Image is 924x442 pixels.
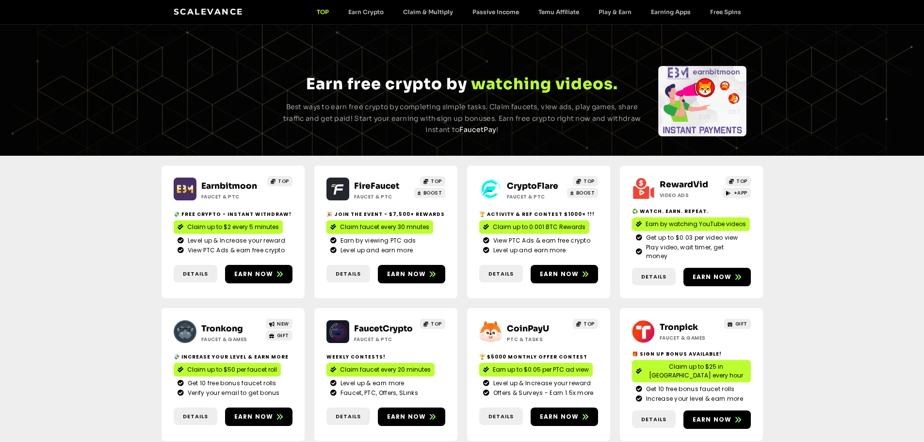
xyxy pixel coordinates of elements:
[307,8,339,16] a: TOP
[488,270,514,278] span: Details
[183,270,208,278] span: Details
[201,193,262,200] h2: Faucet & PTC
[488,412,514,421] span: Details
[282,101,643,136] p: Best ways to earn free crypto by completing simple tasks. Claim faucets, view ads, play games, sh...
[479,220,589,234] a: Claim up to 0.001 BTC Rewards
[420,176,445,186] a: TOP
[267,176,292,186] a: TOP
[660,180,708,190] a: RewardVid
[734,189,747,196] span: +APP
[632,350,751,358] h2: 🎁 Sign Up Bonus Available!
[479,265,523,283] a: Details
[338,246,413,255] span: Level up and earn more
[641,415,666,424] span: Details
[660,334,720,342] h2: Faucet & Games
[479,363,593,377] a: Earn up to $0.05 per PTC ad view
[644,233,738,242] span: Get up to $0.03 per video view
[201,324,243,334] a: Tronkong
[338,389,418,397] span: Faucet, PTC, Offers, SLinks
[338,379,405,388] span: Level up & earn more
[529,8,589,16] a: Temu Affiliate
[201,181,257,191] a: Earnbitmoon
[683,410,751,429] a: Earn now
[693,415,732,424] span: Earn now
[187,223,279,231] span: Claim up to $2 every 5 minutes
[700,8,751,16] a: Free Spins
[336,412,361,421] span: Details
[644,394,743,403] span: Increase your level & earn more
[187,365,277,374] span: Claim up to $50 per faucet roll
[326,211,445,218] h2: 🎉 Join the event - $7,500+ Rewards
[724,319,751,329] a: GIFT
[177,66,265,136] div: Slides
[632,217,750,231] a: Earn by watching YouTube videos
[414,188,445,198] a: BOOST
[201,336,262,343] h2: Faucet & Games
[459,125,496,134] a: FaucetPay
[540,412,579,421] span: Earn now
[306,74,467,94] span: Earn free crypto by
[423,189,442,196] span: BOOST
[632,208,751,215] h2: ♻️ Watch. Earn. Repeat.
[340,223,429,231] span: Claim faucet every 30 mnutes
[493,223,585,231] span: Claim up to 0.001 BTC Rewards
[326,408,370,426] a: Details
[584,320,595,327] span: TOP
[174,7,243,16] a: Scalevance
[326,265,370,283] a: Details
[540,270,579,278] span: Earn now
[174,353,292,360] h2: 💸 Increase your level & earn more
[507,181,558,191] a: CryptoFlare
[573,319,598,329] a: TOP
[174,211,292,218] h2: 💸 Free crypto - Instant withdraw!
[354,324,413,334] a: FaucetCrypto
[185,379,276,388] span: Get 10 free bonus faucet rolls
[589,8,641,16] a: Play & Earn
[584,178,595,185] span: TOP
[632,360,751,382] a: Claim up to $25 in [GEOGRAPHIC_DATA] every hour
[266,330,292,341] a: GIFT
[234,270,274,278] span: Earn now
[354,193,415,200] h2: Faucet & PTC
[573,176,598,186] a: TOP
[277,320,289,327] span: NEW
[307,8,751,16] nav: Menu
[507,193,567,200] h2: Faucet & PTC
[646,362,747,380] span: Claim up to $25 in [GEOGRAPHIC_DATA] every hour
[658,66,746,136] div: Slides
[726,176,751,186] a: TOP
[277,332,289,339] span: GIFT
[174,220,283,234] a: Claim up to $2 every 5 minutes
[378,265,445,283] a: Earn now
[735,320,747,327] span: GIFT
[646,220,746,229] span: Earn by watching YouTube videos
[723,188,751,198] a: +APP
[736,178,747,185] span: TOP
[420,319,445,329] a: TOP
[185,246,285,255] span: View PTC Ads & earn free crypto
[338,236,416,245] span: Earn by viewing PTC ads
[266,319,292,329] a: NEW
[326,363,435,377] a: Claim faucet every 20 minutes
[479,353,598,360] h2: 🏆 $5000 Monthly Offer contest
[507,336,567,343] h2: ptc & Tasks
[632,268,676,286] a: Details
[693,273,732,281] span: Earn now
[185,236,285,245] span: Level up & Increase your reward
[576,189,595,196] span: BOOST
[531,265,598,283] a: Earn now
[340,365,431,374] span: Claim faucet every 20 minutes
[336,270,361,278] span: Details
[644,385,735,393] span: Get 10 free bonus faucet rolls
[339,8,393,16] a: Earn Crypto
[531,408,598,426] a: Earn now
[507,324,549,334] a: CoinPayU
[387,412,426,421] span: Earn now
[567,188,598,198] a: BOOST
[183,412,208,421] span: Details
[326,353,445,360] h2: Weekly contests!
[326,220,433,234] a: Claim faucet every 30 mnutes
[660,192,720,199] h2: Video ads
[393,8,463,16] a: Claim & Multiply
